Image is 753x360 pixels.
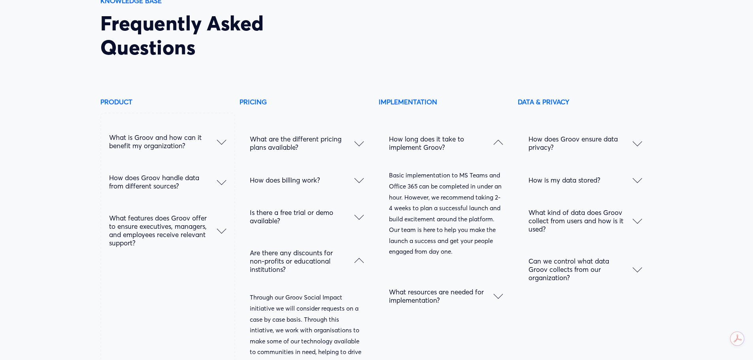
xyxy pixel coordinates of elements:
[389,123,503,163] button: How long does it take to implement Groov?
[389,163,503,275] div: How long does it take to implement Groov?
[528,196,642,245] button: What kind of data does Groov collect from users and how is it used?
[389,288,493,304] span: What resources are needed for implementation?
[250,196,364,237] button: Is there a free trial or demo available?
[518,98,569,106] strong: DATA & PRIVACY
[379,98,437,106] strong: IMPLEMENTATION
[528,176,633,184] span: How is my data stored?
[250,123,364,163] button: What are the different pricing plans available?
[528,245,642,294] button: Can we control what data Groov collects from our organization?
[528,135,633,151] span: How does Groov ensure data privacy?
[389,276,503,316] button: What resources are needed for implementation?
[528,163,642,196] button: How is my data stored?
[109,121,226,162] button: What is Groov and how can it benefit my organization?
[250,135,354,151] span: What are the different pricing plans available?
[250,208,354,225] span: Is there a free trial or demo available?
[389,170,503,257] p: Basic implementation to MS Teams and Office 365 can be completed in under an hour. However, we re...
[528,257,633,282] span: Can we control what data Groov collects from our organization?
[100,98,132,106] strong: PRODUCT
[250,163,364,196] button: How does billing work?
[109,173,217,190] span: How does Groov handle data from different sources?
[389,135,493,151] span: How long does it take to implement Groov?
[109,214,217,247] span: What features does Groov offer to ensure executives, managers, and employees receive relevant sup...
[250,249,354,273] span: Are there any discounts for non-profits or educational institutions?
[109,133,217,150] span: What is Groov and how can it benefit my organization?
[109,162,226,202] button: How does Groov handle data from different sources?
[250,237,364,285] button: Are there any discounts for non-profits or educational institutions?
[109,202,226,259] button: What features does Groov offer to ensure executives, managers, and employees receive relevant sup...
[240,98,267,106] strong: PRICING
[528,208,633,233] span: What kind of data does Groov collect from users and how is it used?
[100,11,269,60] span: Frequently Asked Questions
[528,123,642,163] button: How does Groov ensure data privacy?
[250,176,354,184] span: How does billing work?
